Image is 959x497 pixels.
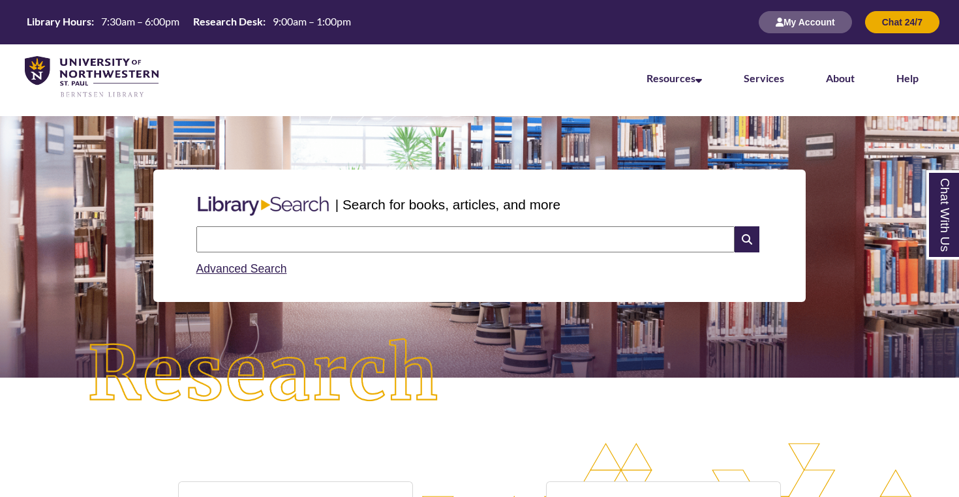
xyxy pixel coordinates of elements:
[22,14,96,29] th: Library Hours:
[865,11,939,33] button: Chat 24/7
[826,72,855,84] a: About
[101,15,179,27] span: 7:30am – 6:00pm
[25,56,159,98] img: UNWSP Library Logo
[759,11,852,33] button: My Account
[22,14,356,29] table: Hours Today
[896,72,919,84] a: Help
[188,14,267,29] th: Research Desk:
[48,299,480,449] img: Research
[865,16,939,27] a: Chat 24/7
[759,16,852,27] a: My Account
[744,72,784,84] a: Services
[335,194,560,215] p: | Search for books, articles, and more
[273,15,351,27] span: 9:00am – 1:00pm
[22,14,356,30] a: Hours Today
[191,191,335,221] img: Libary Search
[647,72,702,84] a: Resources
[735,226,759,252] i: Search
[196,262,287,275] a: Advanced Search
